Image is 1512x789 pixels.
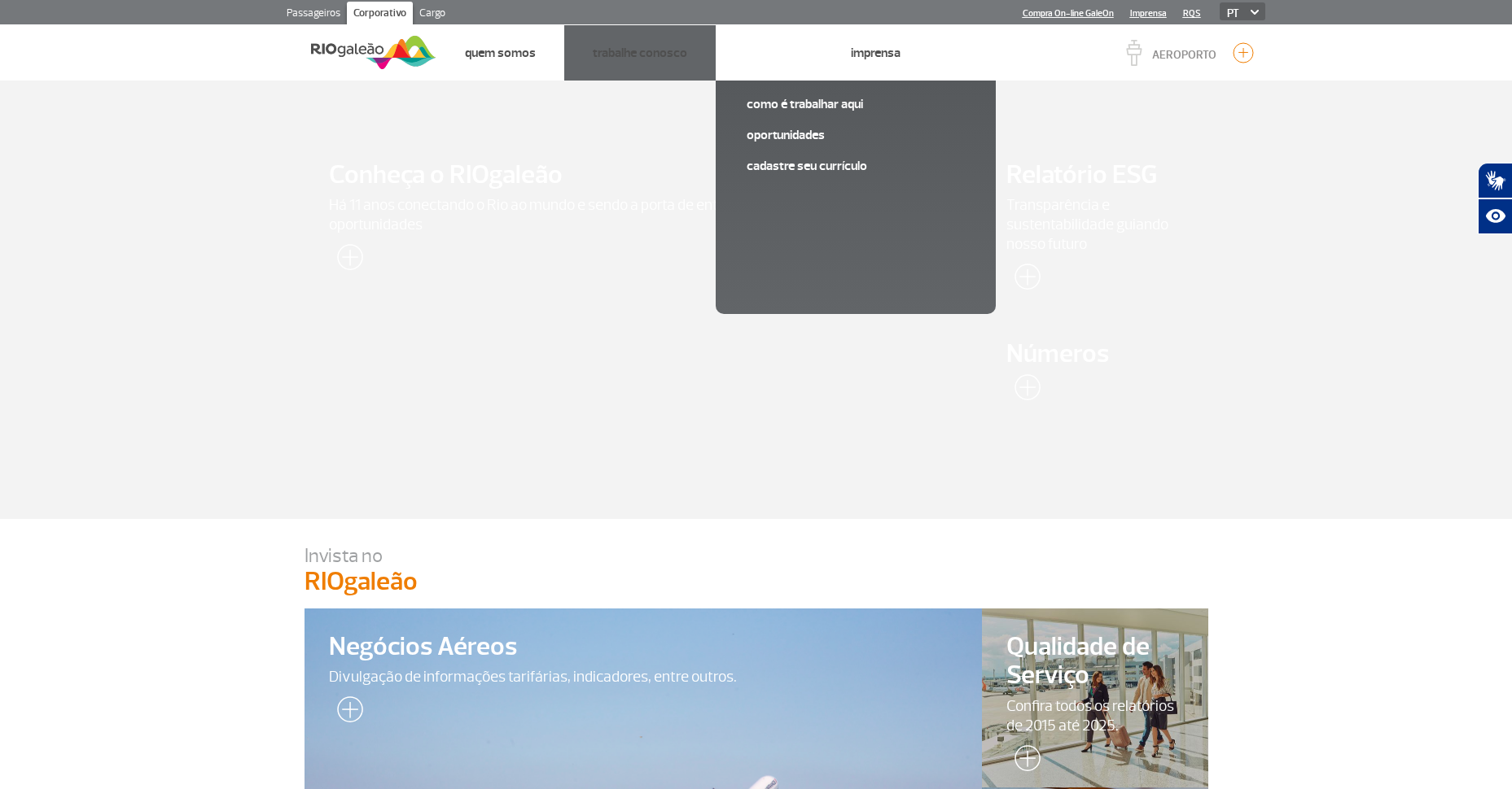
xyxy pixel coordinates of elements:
span: Divulgação de informações tarifárias, indicadores, entre outros. [329,667,958,687]
a: Oportunidades [747,126,965,144]
a: Relatório ESGTransparência e sustentabilidade guiando nosso futuro [982,137,1208,316]
a: Conheça o RIOgaleãoHá 11 anos conectando o Rio ao mundo e sendo a porta de entrada para pessoas, ... [305,137,983,495]
p: AEROPORTO [1152,50,1216,61]
img: leia-mais [1006,264,1041,296]
a: Imprensa [851,45,901,61]
span: Conheça o RIOgaleão [329,161,958,190]
span: Transparência e sustentabilidade guiando nosso futuro [1006,195,1184,254]
a: Passageiros [280,2,347,28]
a: Corporativo [347,2,413,28]
button: Abrir recursos assistivos. [1478,198,1512,234]
a: Como é trabalhar aqui [747,95,965,113]
a: Números [982,316,1208,495]
a: Cadastre seu currículo [747,157,965,175]
span: Qualidade de Serviço [1006,633,1184,690]
img: leia-mais [1006,374,1041,407]
a: Qualidade de ServiçoConfira todos os relatórios de 2015 até 2025. [982,608,1208,787]
a: Quem Somos [465,45,536,61]
a: RQS [1183,8,1201,19]
a: Negócios [744,45,794,61]
p: RIOgaleão [305,568,1208,595]
a: Trabalhe Conosco [593,45,687,61]
img: leia-mais [329,244,363,277]
span: Negócios Aéreos [329,633,958,661]
a: Imprensa [1130,8,1167,19]
button: Abrir tradutor de língua de sinais. [1478,163,1512,198]
div: Plugin de acessibilidade da Hand Talk. [1478,163,1512,234]
span: Relatório ESG [1006,161,1184,190]
a: Compra On-line GaleOn [1023,8,1114,19]
p: Invista no [305,543,1208,568]
img: leia-mais [1006,745,1041,778]
img: leia-mais [329,696,363,729]
span: Há 11 anos conectando o Rio ao mundo e sendo a porta de entrada para pessoas, culturas e oportuni... [329,195,958,234]
span: Números [1006,340,1184,368]
span: Confira todos os relatórios de 2015 até 2025. [1006,696,1184,735]
a: Cargo [413,2,452,28]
